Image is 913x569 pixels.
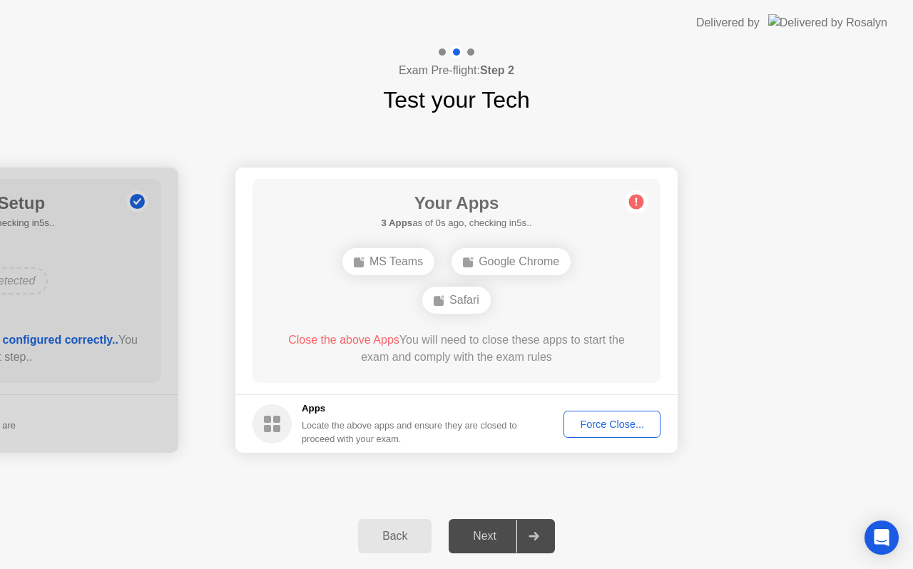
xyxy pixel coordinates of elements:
[399,62,514,79] h4: Exam Pre-flight:
[864,521,899,555] div: Open Intercom Messenger
[302,419,518,446] div: Locate the above apps and ensure they are closed to proceed with your exam.
[362,530,427,543] div: Back
[381,190,531,216] h1: Your Apps
[381,216,531,230] h5: as of 0s ago, checking in5s..
[768,14,887,31] img: Delivered by Rosalyn
[452,248,571,275] div: Google Chrome
[383,83,530,117] h1: Test your Tech
[342,248,434,275] div: MS Teams
[449,519,555,553] button: Next
[453,530,516,543] div: Next
[563,411,660,438] button: Force Close...
[358,519,432,553] button: Back
[568,419,656,430] div: Force Close...
[381,217,412,228] b: 3 Apps
[288,334,399,346] span: Close the above Apps
[302,401,518,416] h5: Apps
[422,287,491,314] div: Safari
[480,64,514,76] b: Step 2
[273,332,641,366] div: You will need to close these apps to start the exam and comply with the exam rules
[696,14,760,31] div: Delivered by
